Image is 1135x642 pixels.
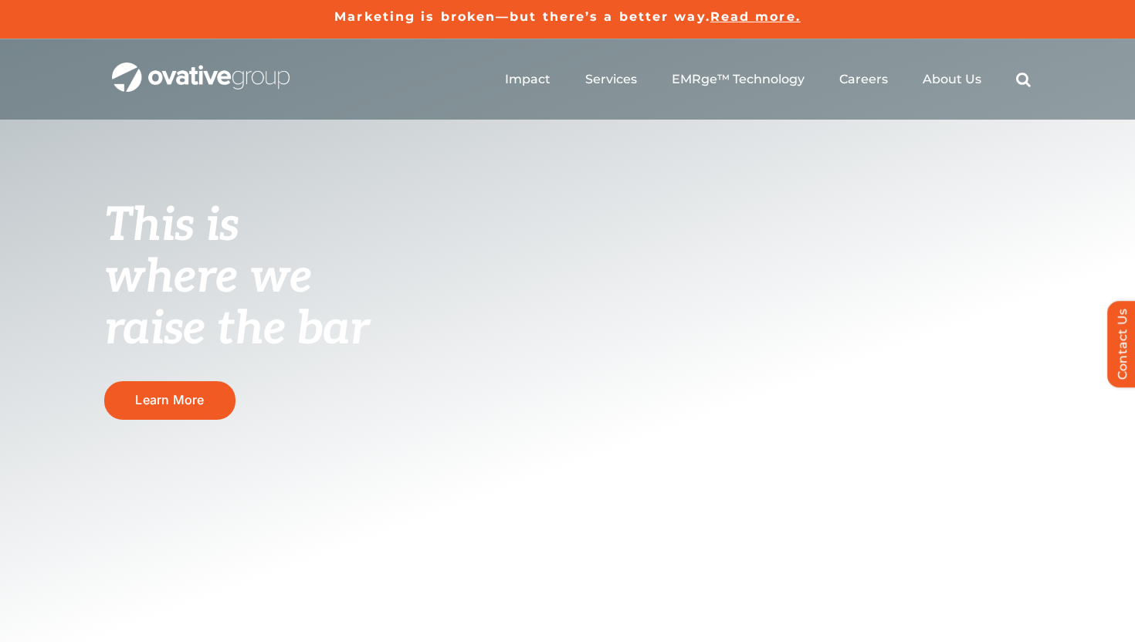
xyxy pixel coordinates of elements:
span: where we raise the bar [104,250,369,357]
a: Impact [505,72,551,87]
a: Careers [839,72,888,87]
a: Services [585,72,637,87]
a: Learn More [104,381,235,419]
nav: Menu [505,55,1031,104]
a: Marketing is broken—but there’s a better way. [334,9,710,24]
a: Search [1016,72,1031,87]
a: About Us [923,72,981,87]
span: Learn More [135,393,204,407]
a: EMRge™ Technology [672,72,805,87]
a: Read more. [710,9,801,24]
span: This is [104,198,239,254]
a: OG_Full_horizontal_WHT [112,61,290,76]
